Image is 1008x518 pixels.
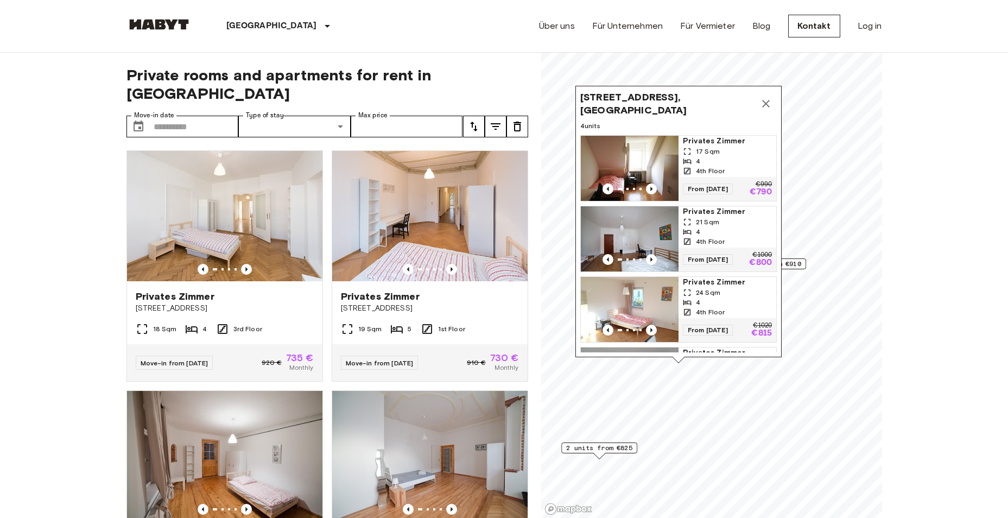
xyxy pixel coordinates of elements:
img: Marketing picture of unit DE-02-001-01M [581,277,679,342]
button: tune [506,116,528,137]
a: Marketing picture of unit DE-02-038-03MPrevious imagePrevious imagePrivates Zimmer[STREET_ADDRESS... [126,150,323,382]
span: 3rd Floor [233,324,262,334]
p: €1000 [752,252,772,258]
span: Move-in from [DATE] [346,359,414,367]
span: 19 Sqm [358,324,382,334]
button: Previous image [646,184,657,194]
a: Für Vermieter [680,20,735,33]
span: Private rooms and apartments for rent in [GEOGRAPHIC_DATA] [126,66,528,103]
a: Mapbox logo [544,503,592,515]
img: Marketing picture of unit DE-02-040-02M [332,151,528,281]
span: [STREET_ADDRESS], [GEOGRAPHIC_DATA] [580,91,755,117]
img: Habyt [126,19,192,30]
a: Marketing picture of unit DE-02-001-03MPrevious imagePrevious imagePrivates Zimmer17 Sqm44th Floo... [580,135,777,201]
span: [STREET_ADDRESS] [136,303,314,314]
span: Privates Zimmer [683,277,772,288]
span: 4th Floor [696,166,725,176]
div: Map marker [575,86,782,363]
button: Previous image [403,504,414,515]
label: Move-in date [134,111,174,120]
span: 17 Sqm [696,147,720,156]
button: Previous image [446,264,457,275]
span: 730 € [490,353,519,363]
button: Previous image [198,264,208,275]
span: 4 units [580,121,777,131]
span: 2 units from €825 [566,443,632,453]
span: 21 Sqm [696,217,719,227]
button: Previous image [241,504,252,515]
a: Für Unternehmen [592,20,663,33]
span: 24 Sqm [696,288,720,298]
span: [STREET_ADDRESS] [341,303,519,314]
p: [GEOGRAPHIC_DATA] [226,20,317,33]
p: €990 [755,181,771,188]
label: Type of stay [246,111,284,120]
button: Previous image [446,504,457,515]
span: 1 units from €910 [735,259,801,269]
a: Marketing picture of unit DE-02-028-05MPrevious imagePrevious imagePrivates Zimmer12 Sqm53rd Floo... [580,347,777,413]
span: 4th Floor [696,237,725,247]
span: From [DATE] [683,184,733,194]
button: tune [485,116,506,137]
img: Marketing picture of unit DE-02-001-03M [581,136,679,201]
a: Marketing picture of unit DE-02-001-01MPrevious imagePrevious imagePrivates Zimmer24 Sqm44th Floo... [580,276,777,343]
label: Max price [358,111,388,120]
div: Map marker [730,258,806,275]
span: 18 Sqm [153,324,177,334]
button: Previous image [603,325,613,336]
span: 920 € [262,358,282,368]
p: €790 [750,188,772,197]
button: Previous image [403,264,414,275]
button: Previous image [198,504,208,515]
span: 4 [696,298,700,307]
a: Marketing picture of unit DE-02-040-02MPrevious imagePrevious imagePrivates Zimmer[STREET_ADDRESS... [332,150,528,382]
img: Marketing picture of unit DE-02-028-05M [581,348,679,413]
span: Privates Zimmer [683,136,772,147]
span: Move-in from [DATE] [141,359,208,367]
span: 735 € [286,353,314,363]
span: Monthly [289,363,313,372]
a: Marketing picture of unit DE-02-001-02MPrevious imagePrevious imagePrivates Zimmer21 Sqm44th Floo... [580,206,777,272]
a: Blog [752,20,771,33]
button: Previous image [241,264,252,275]
span: Privates Zimmer [683,348,772,358]
span: From [DATE] [683,325,733,336]
span: Privates Zimmer [136,290,214,303]
button: Previous image [646,325,657,336]
span: 5 [408,324,411,334]
a: Über uns [539,20,575,33]
button: Previous image [646,254,657,265]
img: Marketing picture of unit DE-02-038-03M [127,151,322,281]
span: 4 [696,156,700,166]
span: 4th Floor [696,307,725,317]
button: Previous image [603,184,613,194]
span: 4 [696,227,700,237]
span: Privates Zimmer [341,290,420,303]
span: 1st Floor [438,324,465,334]
span: Privates Zimmer [683,206,772,217]
button: Choose date [128,116,149,137]
div: Map marker [561,443,637,459]
span: Monthly [495,363,518,372]
p: €815 [751,329,772,338]
a: Log in [858,20,882,33]
span: 910 € [467,358,486,368]
button: Previous image [603,254,613,265]
span: 4 [202,324,207,334]
img: Marketing picture of unit DE-02-001-02M [581,206,679,271]
a: Kontakt [788,15,840,37]
p: €1020 [753,323,772,329]
button: tune [463,116,485,137]
span: From [DATE] [683,254,733,265]
p: €800 [749,258,772,267]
